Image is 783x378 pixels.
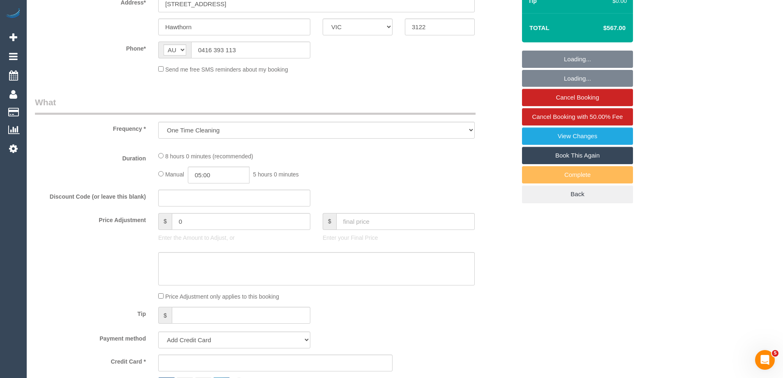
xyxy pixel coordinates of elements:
label: Phone* [29,42,152,53]
a: Cancel Booking [522,89,633,106]
span: $ [323,213,336,230]
a: Cancel Booking with 50.00% Fee [522,108,633,125]
img: Automaid Logo [5,8,21,20]
label: Discount Code (or leave this blank) [29,190,152,201]
label: Payment method [29,332,152,343]
label: Frequency * [29,122,152,133]
label: Price Adjustment [29,213,152,224]
span: 8 hours 0 minutes (recommended) [165,153,253,160]
input: final price [336,213,475,230]
span: $ [158,307,172,324]
input: Phone* [191,42,310,58]
a: Back [522,186,633,203]
a: View Changes [522,128,633,145]
span: $ [158,213,172,230]
input: Suburb* [158,19,310,35]
p: Enter your Final Price [323,234,475,242]
span: Manual [165,171,184,178]
h4: $567.00 [579,25,626,32]
input: Post Code* [405,19,475,35]
span: Send me free SMS reminders about my booking [165,66,288,73]
span: 5 hours 0 minutes [253,171,299,178]
strong: Total [529,24,550,31]
span: Price Adjustment only applies to this booking [165,293,279,300]
iframe: Secure card payment input frame [165,359,386,367]
iframe: Intercom live chat [755,350,775,370]
legend: What [35,96,476,115]
span: Cancel Booking with 50.00% Fee [532,113,623,120]
p: Enter the Amount to Adjust, or [158,234,310,242]
a: Book This Again [522,147,633,164]
label: Duration [29,151,152,162]
label: Credit Card * [29,355,152,366]
label: Tip [29,307,152,318]
span: 5 [772,350,778,357]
